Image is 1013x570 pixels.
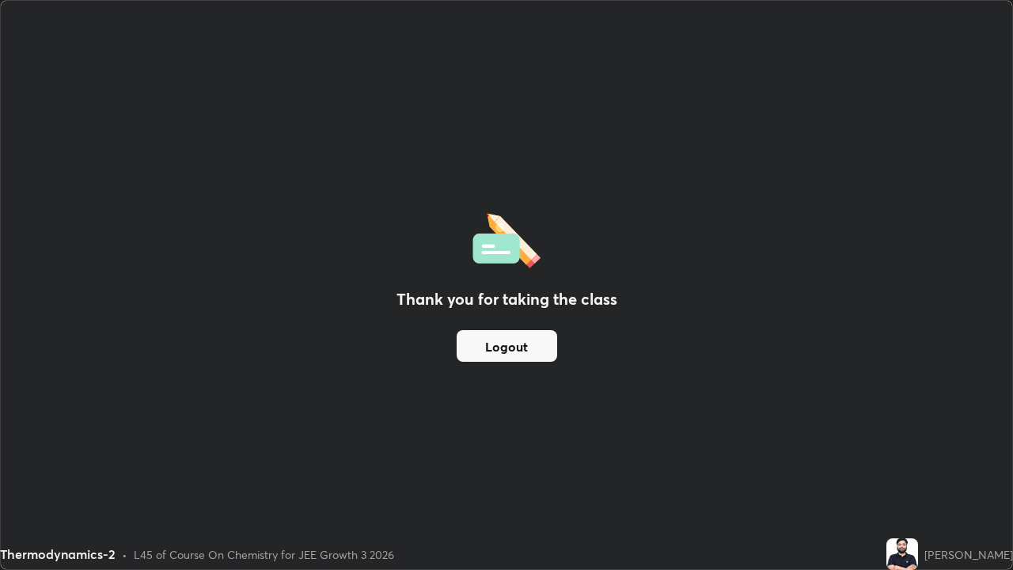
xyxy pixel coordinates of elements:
img: offlineFeedback.1438e8b3.svg [472,208,541,268]
h2: Thank you for taking the class [396,287,617,311]
div: L45 of Course On Chemistry for JEE Growth 3 2026 [134,546,394,563]
div: [PERSON_NAME] [924,546,1013,563]
div: • [122,546,127,563]
button: Logout [457,330,557,362]
img: f16150f93396451290561ee68e23d37e.jpg [886,538,918,570]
